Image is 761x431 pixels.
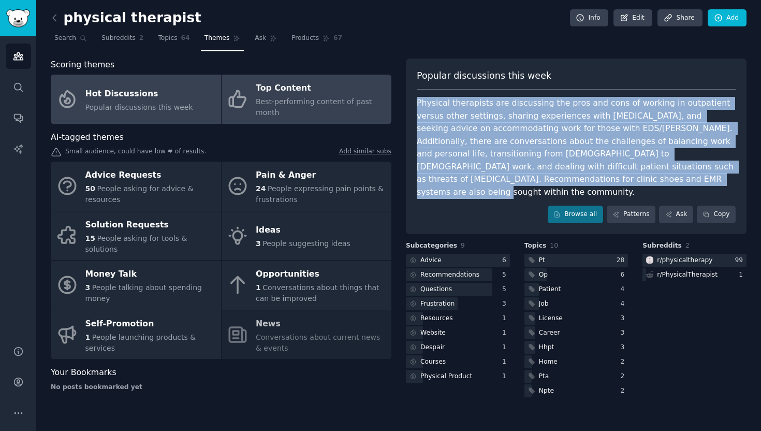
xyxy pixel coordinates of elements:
[154,30,193,51] a: Topics64
[406,254,510,267] a: Advice6
[524,355,628,368] a: Home2
[539,328,560,338] div: Career
[417,97,736,198] div: Physical therapists are discussing the pros and cons of working in outpatient versus other settin...
[502,299,510,309] div: 3
[6,9,30,27] img: GummySearch logo
[51,310,221,360] a: Self-Promotion1People launching products & services
[222,75,392,124] a: Top ContentBest-performing content of past month
[51,211,221,261] a: Solution Requests15People asking for tools & solutions
[420,314,453,323] div: Resources
[406,341,510,354] a: Despair1
[85,283,91,292] span: 3
[51,383,391,392] div: No posts bookmarked yet
[621,314,628,323] div: 3
[85,234,95,242] span: 15
[222,261,392,310] a: Opportunities1Conversations about things that can be improved
[85,333,196,352] span: People launching products & services
[657,256,712,265] div: r/ physicaltherapy
[256,97,372,117] span: Best-performing content of past month
[85,217,216,233] div: Solution Requests
[85,184,95,193] span: 50
[621,285,628,294] div: 4
[539,357,558,367] div: Home
[539,372,549,381] div: Pta
[524,312,628,325] a: License3
[262,239,350,248] span: People suggesting ideas
[288,30,346,51] a: Products67
[85,333,91,341] span: 1
[406,283,510,296] a: Questions5
[659,206,693,223] a: Ask
[708,9,747,27] a: Add
[420,372,472,381] div: Physical Product
[657,9,702,27] a: Share
[51,366,116,379] span: Your Bookmarks
[85,266,216,283] div: Money Talk
[339,147,391,158] a: Add similar subs
[204,34,230,43] span: Themes
[406,326,510,339] a: Website1
[539,314,563,323] div: License
[256,184,266,193] span: 24
[621,372,628,381] div: 2
[291,34,319,43] span: Products
[524,297,628,310] a: Job4
[550,242,558,249] span: 10
[524,241,547,251] span: Topics
[406,370,510,383] a: Physical Product1
[621,299,628,309] div: 4
[524,268,628,281] a: Op6
[420,270,479,280] div: Recommendations
[51,30,91,51] a: Search
[251,30,281,51] a: Ask
[201,30,244,51] a: Themes
[420,256,442,265] div: Advice
[51,10,201,26] h2: physical therapist
[502,285,510,294] div: 5
[502,357,510,367] div: 1
[256,184,384,204] span: People expressing pain points & frustrations
[739,270,747,280] div: 1
[222,211,392,261] a: Ideas3People suggesting ideas
[502,270,510,280] div: 5
[51,75,221,124] a: Hot DiscussionsPopular discussions this week
[85,283,202,303] span: People talking about spending money
[406,268,510,281] a: Recommendations5
[417,69,551,82] span: Popular discussions this week
[98,30,147,51] a: Subreddits2
[406,297,510,310] a: Frustration3
[420,328,446,338] div: Website
[181,34,190,43] span: 64
[646,256,653,264] img: physicaltherapy
[642,268,747,281] a: r/PhysicalTherapist1
[85,85,193,102] div: Hot Discussions
[406,312,510,325] a: Resources1
[51,162,221,211] a: Advice Requests50People asking for advice & resources
[621,328,628,338] div: 3
[85,103,193,111] span: Popular discussions this week
[420,357,446,367] div: Courses
[256,283,261,292] span: 1
[85,167,216,184] div: Advice Requests
[524,341,628,354] a: Hhpt3
[51,147,391,158] div: Small audience, could have low # of results.
[524,326,628,339] a: Career3
[420,299,455,309] div: Frustration
[255,34,266,43] span: Ask
[101,34,136,43] span: Subreddits
[51,131,124,144] span: AI-tagged themes
[256,167,386,184] div: Pain & Anger
[621,386,628,396] div: 2
[539,285,561,294] div: Patient
[539,343,554,352] div: Hhpt
[524,370,628,383] a: Pta2
[642,241,682,251] span: Subreddits
[256,80,386,97] div: Top Content
[621,270,628,280] div: 6
[524,283,628,296] a: Patient4
[539,270,548,280] div: Op
[735,256,747,265] div: 99
[502,372,510,381] div: 1
[539,386,554,396] div: Npte
[524,254,628,267] a: Pt28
